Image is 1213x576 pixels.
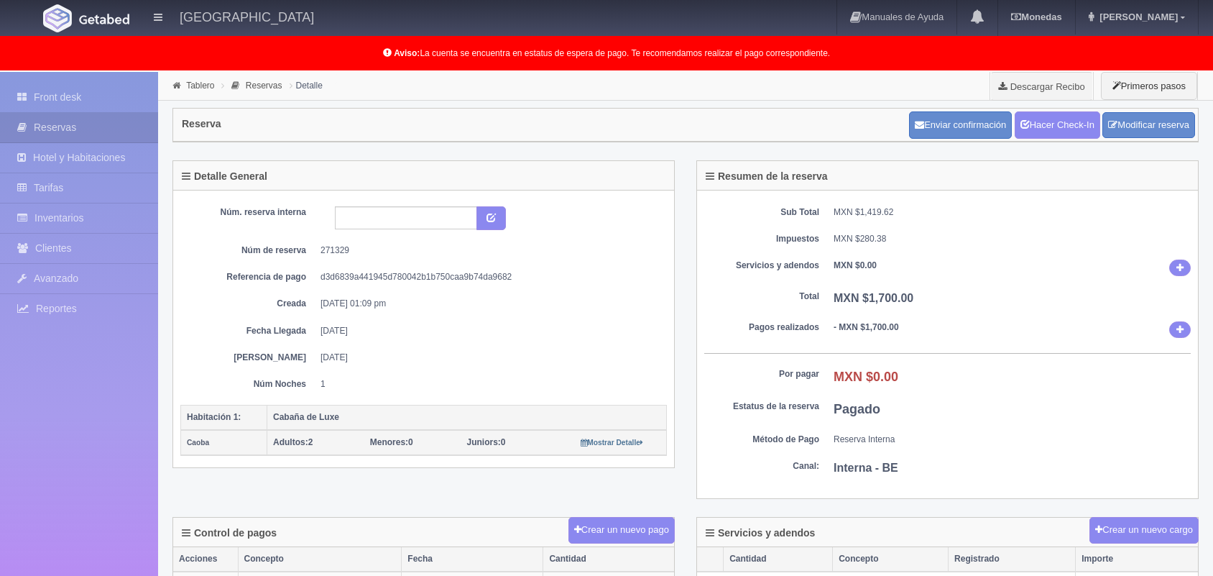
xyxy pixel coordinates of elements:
dd: [DATE] 01:09 pm [320,298,656,310]
span: [PERSON_NAME] [1096,12,1178,22]
strong: Juniors: [467,437,501,447]
a: Reservas [246,81,282,91]
dd: 1 [320,378,656,390]
b: Aviso: [394,48,420,58]
dd: MXN $280.38 [834,233,1191,245]
th: Concepto [833,547,949,572]
th: Cantidad [724,547,833,572]
strong: Adultos: [273,437,308,447]
dt: Total [704,291,819,303]
dd: Reserva Interna [834,434,1191,446]
b: Habitación 1: [187,412,241,422]
a: Tablero [186,81,214,91]
th: Importe [1076,547,1198,572]
span: 0 [467,437,506,447]
a: Mostrar Detalle [581,437,643,447]
small: Mostrar Detalle [581,439,643,447]
b: - MXN $1,700.00 [834,322,899,332]
span: 0 [370,437,413,447]
b: MXN $0.00 [834,370,898,384]
dt: Canal: [704,460,819,472]
button: Crear un nuevo pago [568,517,675,544]
dt: Fecha Llegada [191,325,306,337]
th: Cabaña de Luxe [267,405,667,430]
h4: [GEOGRAPHIC_DATA] [180,7,314,25]
dt: Pagos realizados [704,321,819,334]
dt: Impuestos [704,233,819,245]
dd: MXN $1,419.62 [834,206,1191,219]
th: Acciones [173,547,238,572]
dt: Creada [191,298,306,310]
dd: d3d6839a441945d780042b1b750caa9b74da9682 [320,271,656,283]
dt: Método de Pago [704,434,819,446]
b: Interna - BE [834,462,898,474]
a: Hacer Check-In [1015,111,1100,139]
b: Pagado [834,402,880,416]
img: Getabed [43,4,72,32]
strong: Menores: [370,437,408,447]
img: Getabed [79,14,129,24]
th: Fecha [402,547,543,572]
dt: Referencia de pago [191,271,306,283]
h4: Reserva [182,119,221,129]
dd: [DATE] [320,352,656,364]
dt: Por pagar [704,368,819,380]
h4: Control de pagos [182,528,277,539]
b: MXN $0.00 [834,260,877,270]
th: Registrado [949,547,1076,572]
dt: Núm de reserva [191,244,306,257]
a: Modificar reserva [1102,112,1195,139]
button: Primeros pasos [1101,72,1197,100]
dt: [PERSON_NAME] [191,352,306,364]
dt: Núm. reserva interna [191,206,306,219]
h4: Servicios y adendos [706,528,815,539]
dt: Servicios y adendos [704,260,819,272]
h4: Detalle General [182,171,267,182]
dt: Núm Noches [191,378,306,390]
dd: [DATE] [320,325,656,337]
b: Monedas [1011,12,1061,22]
h4: Resumen de la reserva [706,171,828,182]
dd: 271329 [320,244,656,257]
a: Descargar Recibo [990,72,1093,101]
button: Enviar confirmación [909,111,1012,139]
b: MXN $1,700.00 [834,292,913,304]
dt: Sub Total [704,206,819,219]
span: 2 [273,437,313,447]
li: Detalle [286,78,326,92]
th: Cantidad [543,547,674,572]
th: Concepto [238,547,402,572]
small: Caoba [187,439,209,447]
dt: Estatus de la reserva [704,401,819,413]
button: Crear un nuevo cargo [1089,517,1199,544]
